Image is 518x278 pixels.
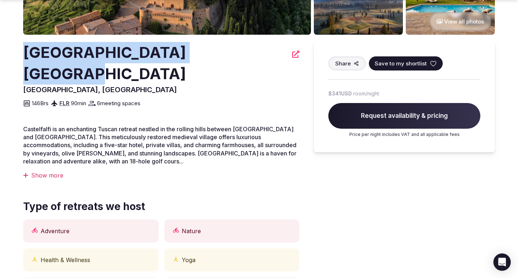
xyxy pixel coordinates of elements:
span: 90 min [71,99,86,107]
span: 6 meeting spaces [97,99,140,107]
div: Open Intercom Messenger [493,253,511,271]
button: Share [328,56,366,70]
span: Share [335,60,351,67]
a: FLR [59,100,70,107]
div: Show more [23,171,299,179]
span: Request availability & pricing [328,103,480,129]
button: View all photos [429,12,491,31]
span: room/night [353,90,379,97]
span: Type of retreats we host [23,200,145,214]
span: $341 USD [328,90,352,97]
span: Save to my shortlist [375,60,427,67]
h2: [GEOGRAPHIC_DATA] [GEOGRAPHIC_DATA] [23,42,288,85]
span: Castelfalfi is an enchanting Tuscan retreat nestled in the rolling hills between [GEOGRAPHIC_DATA... [23,125,296,165]
span: 146 Brs [32,99,49,107]
button: Save to my shortlist [369,56,443,70]
p: Price per night includes VAT and all applicable fees [328,132,480,138]
span: [GEOGRAPHIC_DATA], [GEOGRAPHIC_DATA] [23,85,177,94]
